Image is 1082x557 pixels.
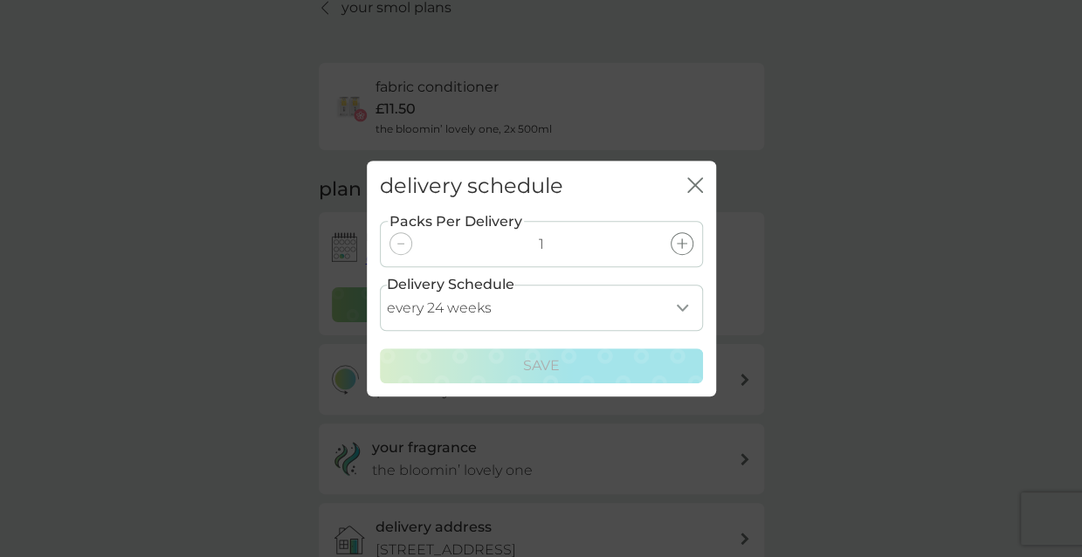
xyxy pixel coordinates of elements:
[388,210,524,233] label: Packs Per Delivery
[687,177,703,196] button: close
[387,273,514,296] label: Delivery Schedule
[539,233,544,256] p: 1
[523,354,560,377] p: Save
[380,174,563,199] h2: delivery schedule
[380,348,703,383] button: Save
